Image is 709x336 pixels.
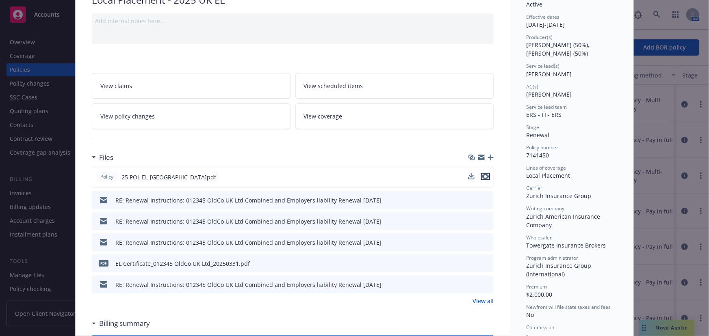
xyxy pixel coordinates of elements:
[526,34,553,41] span: Producer(s)
[481,173,490,181] button: preview file
[115,238,382,247] div: RE: Renewal Instructions: 012345 OldCo UK Ltd Combined and Employers liability Renewal [DATE]
[92,152,113,163] div: Files
[468,173,475,179] button: download file
[526,144,558,151] span: Policy number
[470,238,477,247] button: download file
[304,82,363,90] span: View scheduled items
[468,173,475,181] button: download file
[526,13,617,29] div: [DATE] - [DATE]
[115,280,382,289] div: RE: Renewal Instructions: 012345 OldCo UK Ltd Combined and Employers liability Renewal [DATE]
[526,304,611,310] span: Newfront will file state taxes and fees
[99,152,113,163] h3: Files
[526,205,564,212] span: Writing company
[470,280,477,289] button: download file
[483,259,490,268] button: preview file
[526,131,549,139] span: Renewal
[526,324,554,331] span: Commission
[100,112,155,121] span: View policy changes
[526,0,542,8] span: Active
[99,173,115,181] span: Policy
[526,185,542,192] span: Carrier
[483,280,490,289] button: preview file
[526,83,538,90] span: AC(s)
[92,318,150,329] div: Billing summary
[526,164,566,171] span: Lines of coverage
[526,234,552,241] span: Wholesaler
[470,259,477,268] button: download file
[526,62,559,69] span: Service lead(s)
[92,103,291,129] a: View policy changes
[470,196,477,205] button: download file
[526,254,578,261] span: Program administrator
[483,196,490,205] button: preview file
[526,103,567,110] span: Service lead team
[483,238,490,247] button: preview file
[121,173,216,181] span: 25 POL EL-[GEOGRAPHIC_DATA]pdf
[481,173,490,180] button: preview file
[526,311,534,319] span: No
[526,192,591,200] span: Zurich Insurance Group
[526,241,606,249] span: Towergate Insurance Brokers
[115,196,382,205] div: RE: Renewal Instructions: 012345 OldCo UK Ltd Combined and Employers liability Renewal [DATE]
[526,213,602,229] span: Zurich American Insurance Company
[526,90,572,98] span: [PERSON_NAME]
[526,124,539,131] span: Stage
[526,283,547,290] span: Premium
[295,73,494,99] a: View scheduled items
[526,291,552,298] span: $2,000.00
[526,262,593,278] span: Zurich Insurance Group (International)
[100,82,132,90] span: View claims
[95,17,490,25] div: Add internal notes here...
[470,217,477,226] button: download file
[526,70,572,78] span: [PERSON_NAME]
[92,73,291,99] a: View claims
[295,103,494,129] a: View coverage
[115,259,250,268] div: EL Certificate_012345 OldCo UK Ltd_20250331.pdf
[99,318,150,329] h3: Billing summary
[99,260,108,266] span: pdf
[304,112,343,121] span: View coverage
[115,217,382,226] div: RE: Renewal Instructions: 012345 OldCo UK Ltd Combined and Employers liability Renewal [DATE]
[526,41,591,57] span: [PERSON_NAME] (50%), [PERSON_NAME] (50%)
[526,111,562,118] span: ERS - FI - ERS
[473,297,494,305] a: View all
[483,217,490,226] button: preview file
[526,13,559,20] span: Effective dates
[526,171,617,180] div: Local Placement
[526,151,549,159] span: 7141450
